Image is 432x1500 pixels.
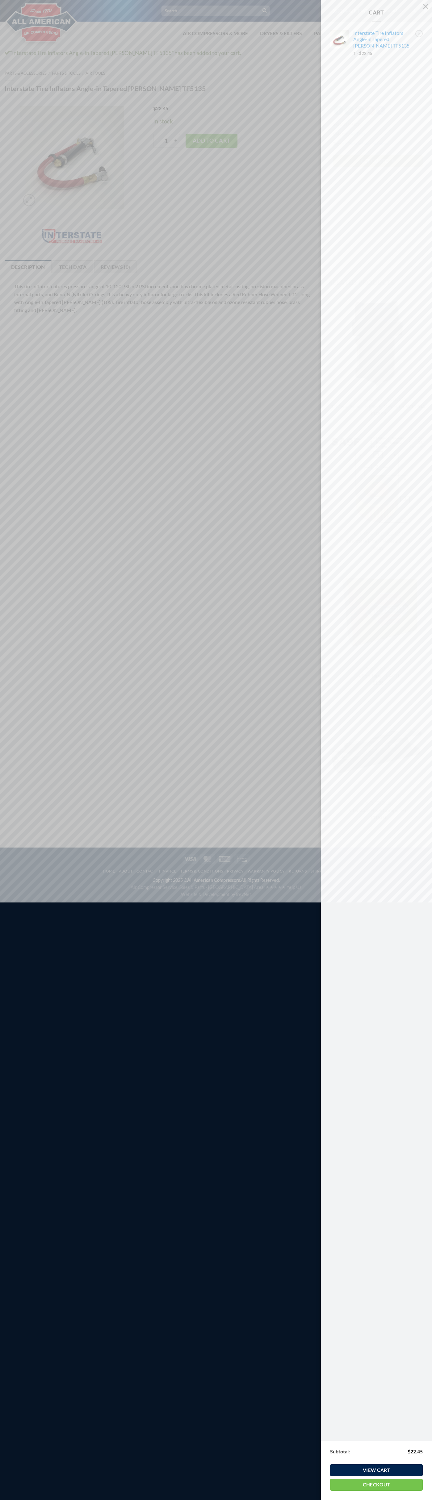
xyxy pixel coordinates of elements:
a: Remove Interstate Tire Inflators Angle-in Tapered Chuck TF5135 from cart [415,30,423,37]
a: Interstate Tire Inflators Angle-in Tapered [PERSON_NAME] TF5135 [353,30,413,49]
strong: Subtotal: [330,1448,350,1456]
span: 1 × [353,51,372,56]
span: Cart [330,9,423,16]
span: $ [408,1448,410,1454]
a: View cart [330,1464,423,1476]
a: Checkout [330,1479,423,1491]
bdi: 22.45 [408,1448,423,1454]
span: $ [359,51,362,56]
bdi: 22.45 [359,51,372,56]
